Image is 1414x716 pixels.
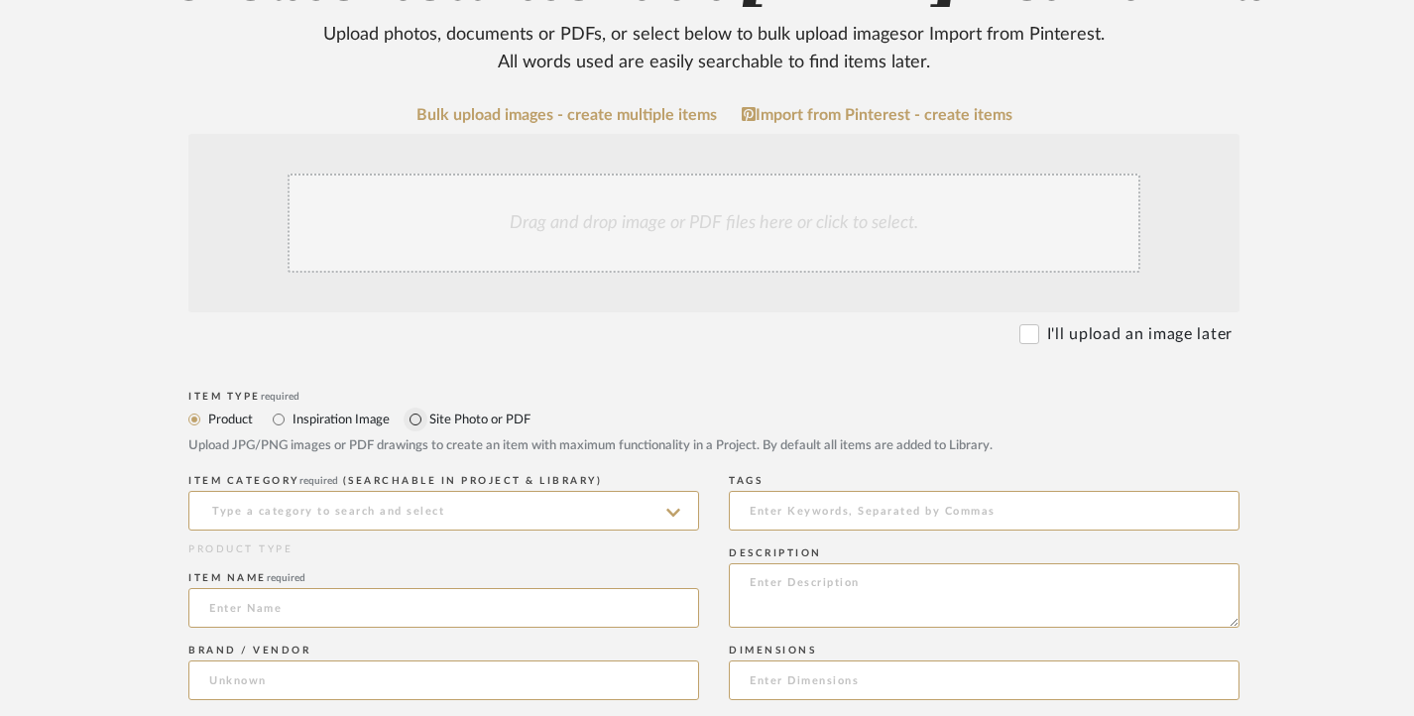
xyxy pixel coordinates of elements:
mat-radio-group: Select item type [188,407,1239,431]
div: Upload JPG/PNG images or PDF drawings to create an item with maximum functionality in a Project. ... [188,436,1239,456]
input: Enter Dimensions [729,660,1239,700]
div: Brand / Vendor [188,645,699,656]
div: Description [729,547,1239,559]
span: (Searchable in Project & Library) [343,476,603,486]
label: Inspiration Image [291,409,390,430]
div: ITEM CATEGORY [188,475,699,487]
span: required [267,573,305,583]
label: I'll upload an image later [1047,322,1233,346]
div: Item Type [188,391,1239,403]
span: required [261,392,299,402]
input: Enter Name [188,588,699,628]
div: Tags [729,475,1239,487]
input: Enter Keywords, Separated by Commas [729,491,1239,531]
div: Upload photos, documents or PDFs, or select below to bulk upload images or Import from Pinterest ... [307,21,1120,76]
a: Bulk upload images - create multiple items [416,107,717,124]
div: Item name [188,572,699,584]
a: Import from Pinterest - create items [742,106,1012,124]
label: Product [206,409,253,430]
div: Dimensions [729,645,1239,656]
label: Site Photo or PDF [427,409,530,430]
input: Unknown [188,660,699,700]
div: PRODUCT TYPE [188,542,699,557]
span: required [299,476,338,486]
input: Type a category to search and select [188,491,699,531]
